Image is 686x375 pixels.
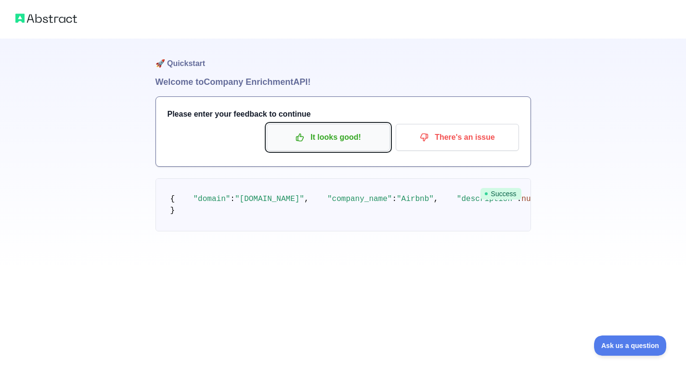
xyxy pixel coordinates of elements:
[594,335,667,356] iframe: Toggle Customer Support
[170,195,175,203] span: {
[230,195,235,203] span: :
[304,195,309,203] span: ,
[267,124,390,151] button: It looks good!
[392,195,397,203] span: :
[327,195,392,203] span: "company_name"
[235,195,304,203] span: "[DOMAIN_NAME]"
[521,195,540,203] span: null
[457,195,517,203] span: "description"
[434,195,439,203] span: ,
[396,124,519,151] button: There's an issue
[403,129,512,146] p: There's an issue
[15,12,77,25] img: Abstract logo
[480,188,521,200] span: Success
[274,129,383,146] p: It looks good!
[155,75,531,89] h1: Welcome to Company Enrichment API!
[397,195,434,203] span: "Airbnb"
[194,195,231,203] span: "domain"
[155,39,531,75] h1: 🚀 Quickstart
[168,108,519,120] h3: Please enter your feedback to continue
